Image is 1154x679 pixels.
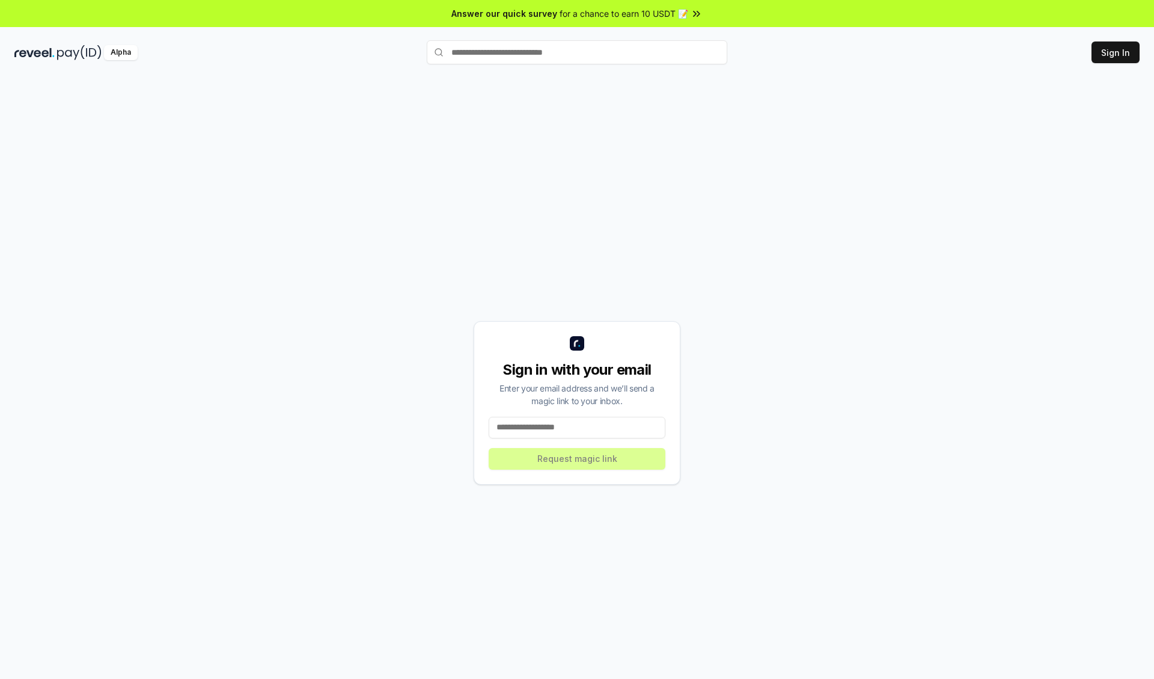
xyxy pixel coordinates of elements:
button: Sign In [1091,41,1140,63]
div: Alpha [104,45,138,60]
div: Sign in with your email [489,360,665,379]
img: logo_small [570,336,584,351]
div: Enter your email address and we’ll send a magic link to your inbox. [489,382,665,407]
img: pay_id [57,45,102,60]
span: Answer our quick survey [451,7,557,20]
span: for a chance to earn 10 USDT 📝 [560,7,688,20]
img: reveel_dark [14,45,55,60]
